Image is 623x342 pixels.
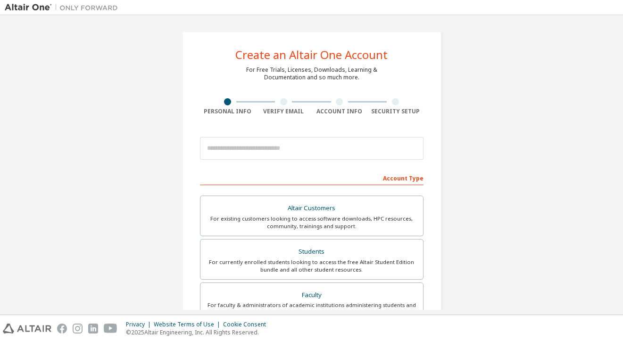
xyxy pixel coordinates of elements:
div: For faculty & administrators of academic institutions administering students and accessing softwa... [206,301,417,316]
img: Altair One [5,3,123,12]
img: youtube.svg [104,324,117,333]
div: For currently enrolled students looking to access the free Altair Student Edition bundle and all ... [206,258,417,274]
div: For Free Trials, Licenses, Downloads, Learning & Documentation and so much more. [246,66,377,81]
div: Faculty [206,289,417,302]
div: Website Terms of Use [154,321,223,328]
img: linkedin.svg [88,324,98,333]
div: Personal Info [200,108,256,115]
div: Account Type [200,170,424,185]
div: Account Info [312,108,368,115]
div: Students [206,245,417,258]
div: For existing customers looking to access software downloads, HPC resources, community, trainings ... [206,215,417,230]
div: Create an Altair One Account [235,49,388,60]
div: Security Setup [367,108,424,115]
div: Verify Email [256,108,312,115]
div: Privacy [126,321,154,328]
img: facebook.svg [57,324,67,333]
div: Cookie Consent [223,321,272,328]
img: instagram.svg [73,324,83,333]
p: © 2025 Altair Engineering, Inc. All Rights Reserved. [126,328,272,336]
div: Altair Customers [206,202,417,215]
img: altair_logo.svg [3,324,51,333]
